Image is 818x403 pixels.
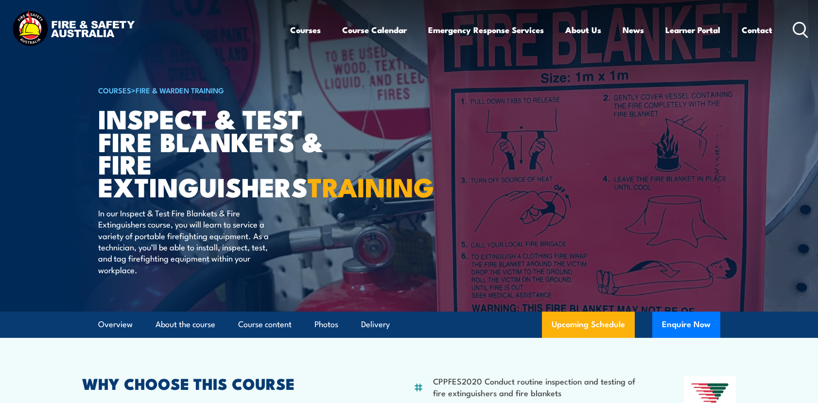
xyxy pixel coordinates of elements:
a: Learner Portal [665,17,720,43]
button: Enquire Now [652,312,720,338]
a: Delivery [361,312,390,337]
a: Overview [98,312,133,337]
a: Course Calendar [342,17,407,43]
a: About Us [565,17,601,43]
a: Contact [742,17,772,43]
li: CPPFES2020 Conduct routine inspection and testing of fire extinguishers and fire blankets [433,375,637,398]
strong: TRAINING [308,166,434,206]
a: Emergency Response Services [428,17,544,43]
a: Upcoming Schedule [542,312,635,338]
a: Photos [314,312,338,337]
a: COURSES [98,85,131,95]
a: News [623,17,644,43]
h2: WHY CHOOSE THIS COURSE [82,376,366,390]
h1: Inspect & Test Fire Blankets & Fire Extinguishers [98,107,338,198]
p: In our Inspect & Test Fire Blankets & Fire Extinguishers course, you will learn to service a vari... [98,207,276,275]
a: About the course [156,312,215,337]
h6: > [98,84,338,96]
a: Fire & Warden Training [136,85,224,95]
a: Course content [238,312,292,337]
a: Courses [290,17,321,43]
